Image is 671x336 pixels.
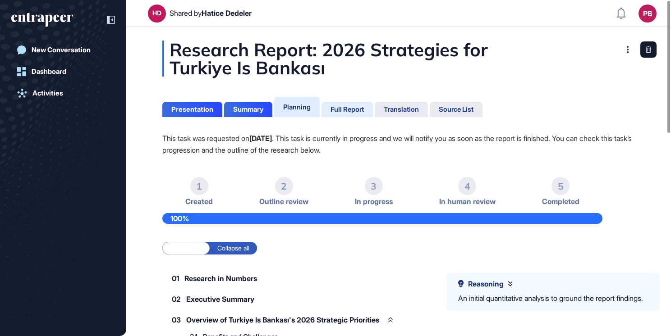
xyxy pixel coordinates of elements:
[172,275,179,282] span: 01
[162,41,635,77] div: Research Report: 2026 Strategies for Turkiye Is Bankası
[210,242,257,254] label: Collapse all
[32,89,63,97] div: Activities
[259,197,308,206] span: Outline review
[468,280,504,288] span: Reasoning
[439,197,496,206] span: In human review
[11,41,115,59] a: New Conversation
[171,105,213,114] div: Presentation
[384,105,419,114] div: Translation
[172,295,181,303] span: 02
[11,13,73,27] div: entrapeer-logo
[162,132,635,156] p: This task was requested on . This task is currently in progress and we will notify you as soon as...
[202,9,252,18] span: Hatice Dedeler
[170,9,252,18] div: Shared by
[186,295,254,303] span: Executive Summary
[283,103,311,111] div: Planning
[365,177,383,195] div: 3
[249,134,272,143] strong: [DATE]
[639,5,657,23] button: PB
[355,197,393,206] span: In progress
[11,84,115,102] a: Activities
[542,197,579,206] span: Completed
[275,177,293,195] div: 2
[32,68,66,76] div: Dashboard
[186,316,379,323] span: Overview of Turkiye Is Bankası's 2026 Strategic Priorities
[162,213,602,224] div: 100%
[458,177,476,195] div: 4
[458,293,643,304] div: An initial quantitative analysis to ground the report findings.
[331,105,364,114] div: Full Report
[11,63,115,81] a: Dashboard
[439,105,473,114] div: Source List
[552,177,570,195] div: 5
[152,9,161,17] div: HD
[172,316,181,323] span: 03
[162,242,210,254] label: Expand all
[233,105,263,114] div: Summary
[184,275,257,282] span: Research in Numbers
[32,46,91,54] div: New Conversation
[185,197,213,206] span: Created
[190,177,208,195] div: 1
